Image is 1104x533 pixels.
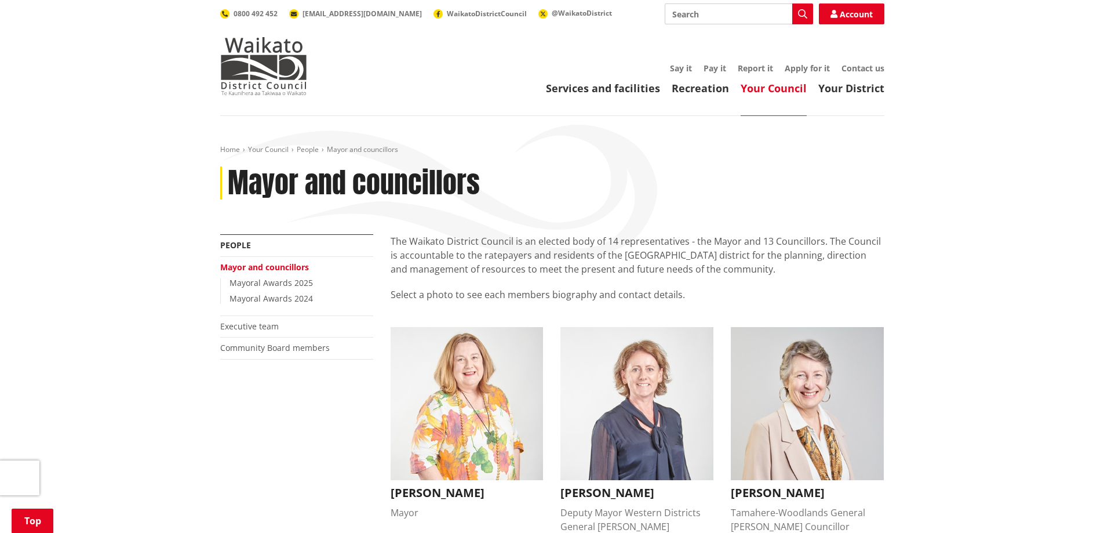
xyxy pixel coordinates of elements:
a: @WaikatoDistrict [538,8,612,18]
div: Mayor [391,506,544,520]
img: Crystal Beavis [731,327,884,480]
img: Carolyn Eyre [560,327,713,480]
h3: [PERSON_NAME] [731,486,884,500]
a: Contact us [841,63,884,74]
a: Your Council [741,81,807,95]
a: Recreation [672,81,729,95]
a: Mayoral Awards 2024 [229,293,313,304]
nav: breadcrumb [220,145,884,155]
a: Mayoral Awards 2025 [229,277,313,288]
a: Services and facilities [546,81,660,95]
h3: [PERSON_NAME] [560,486,713,500]
input: Search input [665,3,813,24]
span: @WaikatoDistrict [552,8,612,18]
a: Report it [738,63,773,74]
span: 0800 492 452 [234,9,278,19]
a: Top [12,509,53,533]
a: Your Council [248,144,289,154]
span: Mayor and councillors [327,144,398,154]
a: Pay it [704,63,726,74]
a: Apply for it [785,63,830,74]
h1: Mayor and councillors [228,166,480,200]
a: 0800 492 452 [220,9,278,19]
a: People [220,240,251,251]
p: Select a photo to see each members biography and contact details. [391,288,884,316]
p: The Waikato District Council is an elected body of 14 representatives - the Mayor and 13 Councill... [391,234,884,276]
a: Community Board members [220,342,330,353]
a: Home [220,144,240,154]
a: Say it [670,63,692,74]
a: Account [819,3,884,24]
h3: [PERSON_NAME] [391,486,544,500]
a: WaikatoDistrictCouncil [433,9,527,19]
a: Mayor and councillors [220,262,309,273]
a: Your District [818,81,884,95]
span: [EMAIL_ADDRESS][DOMAIN_NAME] [303,9,422,19]
a: People [297,144,319,154]
img: Jacqui Church [391,327,544,480]
button: Jacqui Church [PERSON_NAME] Mayor [391,327,544,520]
a: Executive team [220,321,279,332]
img: Waikato District Council - Te Kaunihera aa Takiwaa o Waikato [220,37,307,95]
span: WaikatoDistrictCouncil [447,9,527,19]
a: [EMAIL_ADDRESS][DOMAIN_NAME] [289,9,422,19]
